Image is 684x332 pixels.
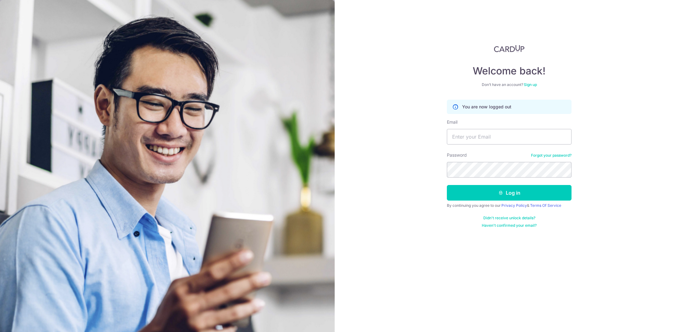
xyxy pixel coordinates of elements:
[447,82,572,87] div: Don’t have an account?
[447,129,572,145] input: Enter your Email
[447,203,572,208] div: By continuing you agree to our &
[447,152,467,158] label: Password
[524,82,537,87] a: Sign up
[462,104,511,110] p: You are now logged out
[494,45,524,52] img: CardUp Logo
[447,65,572,77] h4: Welcome back!
[482,223,537,228] a: Haven't confirmed your email?
[531,153,572,158] a: Forgot your password?
[483,216,535,221] a: Didn't receive unlock details?
[447,185,572,201] button: Log in
[501,203,527,208] a: Privacy Policy
[447,119,457,125] label: Email
[530,203,561,208] a: Terms Of Service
